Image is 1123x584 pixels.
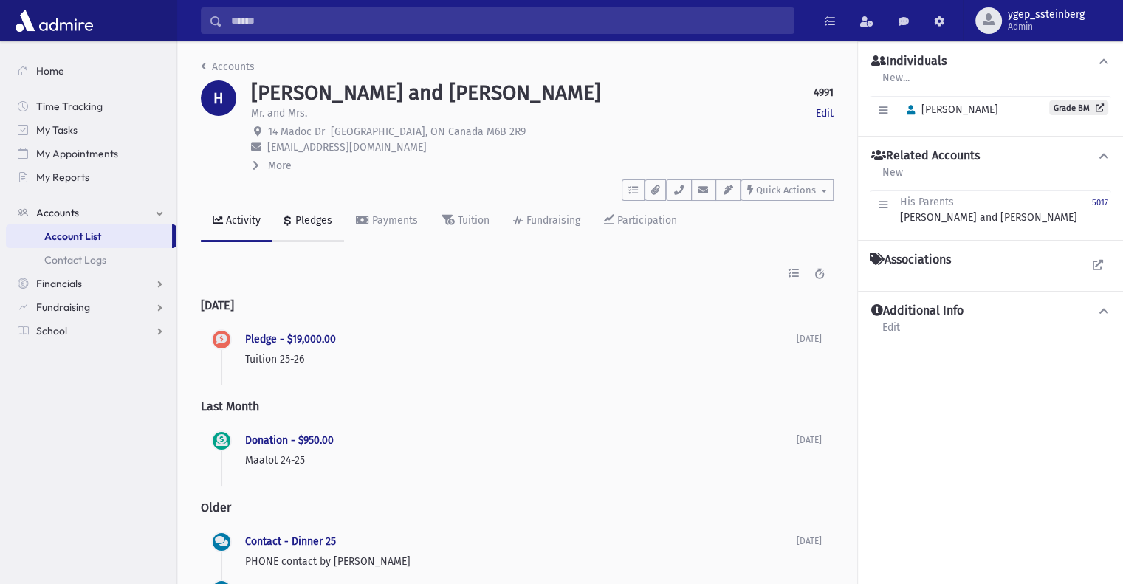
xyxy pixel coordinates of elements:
span: Financials [36,277,82,290]
a: Activity [201,201,272,242]
a: My Tasks [6,118,176,142]
a: Contact - Dinner 25 [245,535,336,548]
h2: [DATE] [201,286,834,324]
span: School [36,324,67,337]
a: New [882,164,904,190]
h2: Older [201,489,834,526]
span: [PERSON_NAME] [900,103,998,116]
div: Tuition [455,214,490,227]
span: [DATE] [797,536,822,546]
a: Edit [882,319,901,346]
a: Tuition [430,201,501,242]
div: Fundraising [523,214,580,227]
span: My Appointments [36,147,118,160]
span: Home [36,64,64,78]
a: New... [882,69,910,96]
div: Pledges [292,214,332,227]
span: Fundraising [36,300,90,314]
a: Time Tracking [6,95,176,118]
a: Home [6,59,176,83]
h4: Additional Info [871,303,964,319]
a: Fundraising [501,201,592,242]
span: Admin [1008,21,1085,32]
button: Individuals [870,54,1111,69]
span: His Parents [900,196,954,208]
a: Edit [816,106,834,121]
a: Fundraising [6,295,176,319]
div: Activity [223,214,261,227]
a: Participation [592,201,689,242]
button: Additional Info [870,303,1111,319]
p: Tuition 25-26 [245,351,797,367]
a: Contact Logs [6,248,176,272]
h4: Related Accounts [871,148,980,164]
span: [DATE] [797,334,822,344]
p: Maalot 24-25 [245,453,797,468]
span: 14 Madoc Dr [268,126,325,138]
h2: Last Month [201,388,834,425]
a: Accounts [6,201,176,224]
a: Grade BM [1049,100,1108,115]
a: Account List [6,224,172,248]
span: My Reports [36,171,89,184]
span: Quick Actions [756,185,816,196]
span: ygep_ssteinberg [1008,9,1085,21]
div: H [201,80,236,116]
span: Time Tracking [36,100,103,113]
button: Quick Actions [741,179,834,201]
span: [DATE] [797,435,822,445]
div: Participation [614,214,677,227]
nav: breadcrumb [201,59,255,80]
a: My Appointments [6,142,176,165]
a: Accounts [201,61,255,73]
span: [GEOGRAPHIC_DATA], ON Canada M6B 2R9 [331,126,526,138]
a: School [6,319,176,343]
span: More [268,159,292,172]
input: Search [222,7,794,34]
p: PHONE contact by [PERSON_NAME] [245,554,797,569]
img: AdmirePro [12,6,97,35]
a: Donation - $950.00 [245,434,334,447]
button: Related Accounts [870,148,1111,164]
span: Account List [44,230,101,243]
h1: [PERSON_NAME] and [PERSON_NAME] [251,80,601,106]
a: Payments [344,201,430,242]
a: My Reports [6,165,176,189]
p: Mr. and Mrs. [251,106,307,121]
h4: Associations [870,253,951,267]
span: Contact Logs [44,253,106,267]
div: [PERSON_NAME] and [PERSON_NAME] [900,194,1077,225]
span: My Tasks [36,123,78,137]
a: 5017 [1092,194,1108,225]
h4: Individuals [871,54,947,69]
a: Financials [6,272,176,295]
button: More [251,158,293,174]
span: Accounts [36,206,79,219]
strong: 4991 [814,85,834,100]
div: Payments [369,214,418,227]
small: 5017 [1092,198,1108,207]
span: [EMAIL_ADDRESS][DOMAIN_NAME] [267,141,427,154]
a: Pledge - $19,000.00 [245,333,336,346]
a: Pledges [272,201,344,242]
